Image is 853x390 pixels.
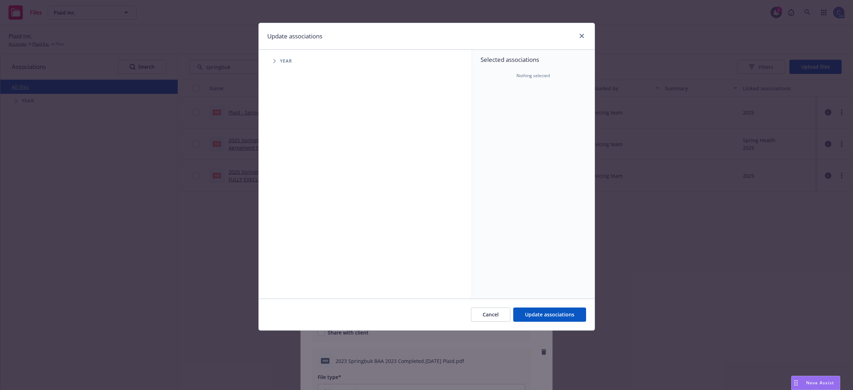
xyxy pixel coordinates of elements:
[280,59,293,63] span: Year
[267,32,322,41] h1: Update associations
[791,376,840,390] button: Nova Assist
[525,311,574,318] span: Update associations
[259,54,472,68] div: Tree Example
[513,308,586,322] button: Update associations
[516,73,550,79] span: Nothing selected
[471,308,510,322] button: Cancel
[481,55,586,64] span: Selected associations
[792,376,800,390] div: Drag to move
[578,32,586,40] a: close
[806,380,834,386] span: Nova Assist
[483,311,499,318] span: Cancel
